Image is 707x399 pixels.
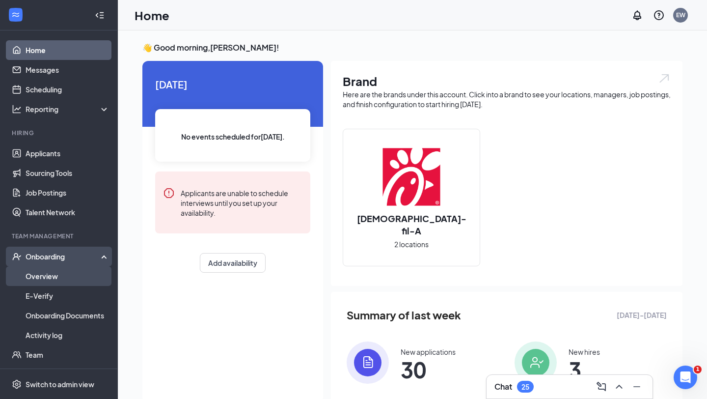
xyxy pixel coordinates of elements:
img: icon [347,342,389,384]
a: Job Postings [26,183,109,202]
div: Reporting [26,104,110,114]
svg: Error [163,187,175,199]
span: 2 locations [394,239,429,250]
svg: WorkstreamLogo [11,10,21,20]
div: Here are the brands under this account. Click into a brand to see your locations, managers, job p... [343,89,671,109]
button: Minimize [629,379,645,395]
h3: Chat [494,381,512,392]
div: New applications [401,347,456,357]
span: [DATE] [155,77,310,92]
svg: Collapse [95,10,105,20]
a: Documents [26,365,109,384]
span: 3 [569,361,600,378]
a: Talent Network [26,202,109,222]
iframe: Intercom live chat [674,366,697,389]
a: Messages [26,60,109,80]
svg: UserCheck [12,252,22,261]
div: Switch to admin view [26,379,94,389]
h3: 👋 Good morning, [PERSON_NAME] ! [142,42,682,53]
span: 1 [694,366,702,373]
svg: ChevronUp [613,381,625,393]
span: [DATE] - [DATE] [617,310,667,320]
button: ChevronUp [611,379,627,395]
a: E-Verify [26,286,109,306]
svg: ComposeMessage [596,381,607,393]
a: Sourcing Tools [26,163,109,183]
a: Team [26,345,109,365]
div: Team Management [12,232,108,240]
span: 30 [401,361,456,378]
svg: Minimize [631,381,643,393]
div: EW [676,11,685,19]
a: Activity log [26,325,109,345]
button: ComposeMessage [594,379,609,395]
svg: Analysis [12,104,22,114]
h1: Home [135,7,169,24]
a: Applicants [26,143,109,163]
h2: [DEMOGRAPHIC_DATA]-fil-A [343,212,480,237]
svg: Settings [12,379,22,389]
div: Hiring [12,129,108,137]
img: open.6027fd2a22e1237b5b06.svg [658,73,671,84]
img: Chick-fil-A [380,145,443,208]
div: Applicants are unable to schedule interviews until you set up your availability. [181,187,302,218]
div: 25 [521,383,529,391]
div: Onboarding [26,252,101,261]
svg: Notifications [631,9,643,21]
span: Summary of last week [347,307,461,324]
button: Add availability [200,253,266,273]
a: Overview [26,266,109,286]
svg: QuestionInfo [653,9,665,21]
div: New hires [569,347,600,357]
a: Scheduling [26,80,109,99]
span: No events scheduled for [DATE] . [181,131,285,142]
img: icon [515,342,557,384]
a: Home [26,40,109,60]
h1: Brand [343,73,671,89]
a: Onboarding Documents [26,306,109,325]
